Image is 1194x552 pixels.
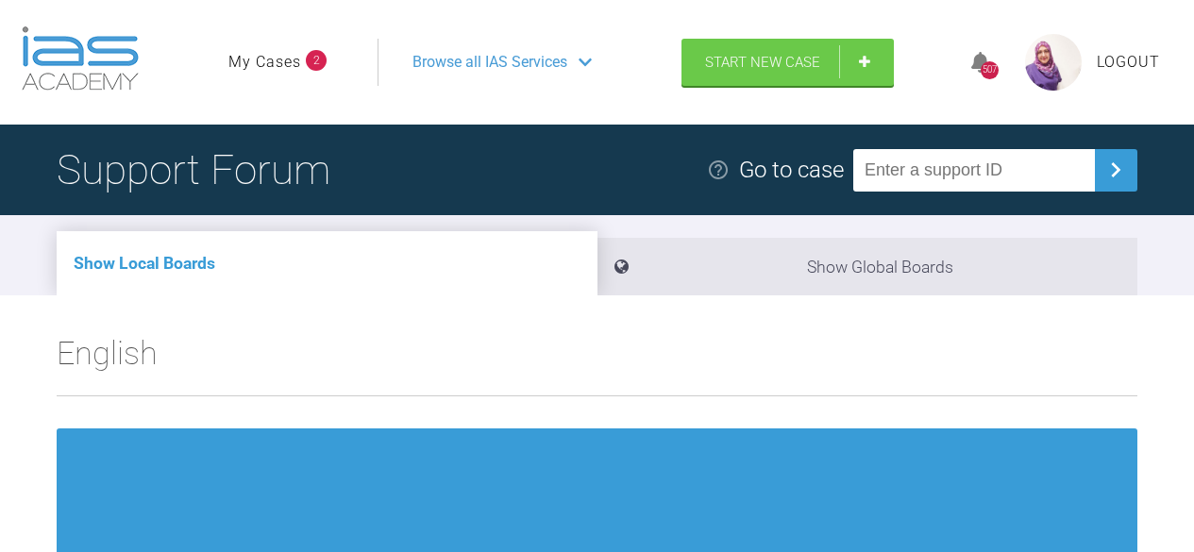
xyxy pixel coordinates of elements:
[681,39,894,86] a: Start New Case
[981,61,999,79] div: 507
[1101,155,1131,185] img: chevronRight.28bd32b0.svg
[57,327,1137,395] h2: English
[22,26,139,91] img: logo-light.3e3ef733.png
[57,231,597,295] li: Show Local Boards
[739,152,844,188] div: Go to case
[597,238,1138,295] li: Show Global Boards
[228,50,301,75] a: My Cases
[707,159,730,181] img: help.e70b9f3d.svg
[853,149,1095,192] input: Enter a support ID
[1097,50,1160,75] a: Logout
[1025,34,1082,91] img: profile.png
[57,137,330,203] h1: Support Forum
[705,54,820,71] span: Start New Case
[412,50,567,75] span: Browse all IAS Services
[306,50,327,71] span: 2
